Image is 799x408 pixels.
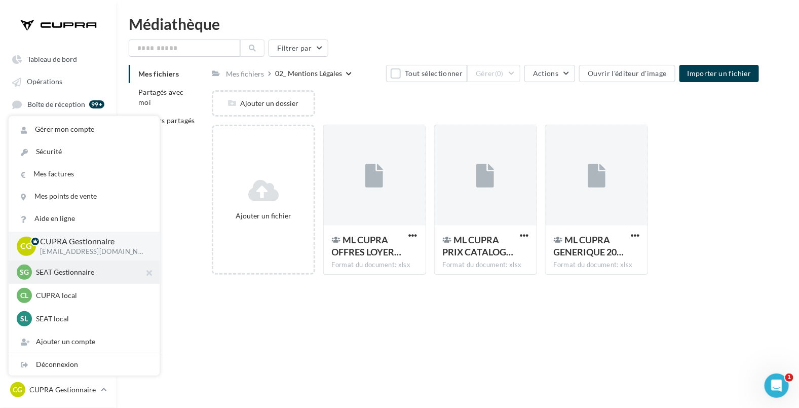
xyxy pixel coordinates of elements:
[27,78,62,86] span: Opérations
[6,163,110,181] a: Équipe
[21,240,32,252] span: CG
[275,68,342,79] div: 02_ Mentions Légales
[554,261,639,270] div: Format du document: xlsx
[443,261,528,270] div: Format du document: xlsx
[332,261,417,270] div: Format du document: xlsx
[443,234,514,257] span: ML CUPRA PRIX CATALOGUE 2025
[6,72,110,90] a: Opérations
[269,40,328,57] button: Filtrer par
[9,207,160,230] a: Aide en ligne
[138,69,179,78] span: Mes fichiers
[9,185,160,207] a: Mes points de vente
[524,65,575,82] button: Actions
[6,185,110,203] a: Campagnes
[332,234,402,257] span: ML CUPRA OFFRES LOYERS SEPTEMBRE 2025
[6,50,110,68] a: Tableau de bord
[213,98,313,108] div: Ajouter un dossier
[27,55,77,63] span: Tableau de bord
[6,118,110,136] a: Visibilité locale
[40,236,143,247] p: CUPRA Gestionnaire
[138,116,195,125] span: Fichiers partagés
[21,314,28,324] span: Sl
[386,65,467,82] button: Tout sélectionner
[9,140,160,163] a: Sécurité
[129,16,787,31] div: Médiathèque
[40,247,143,256] p: [EMAIL_ADDRESS][DOMAIN_NAME]
[138,88,184,106] span: Partagés avec moi
[29,385,97,395] p: CUPRA Gestionnaire
[495,69,504,78] span: (0)
[765,374,789,398] iframe: Intercom live chat
[226,69,264,79] div: Mes fichiers
[9,330,160,353] div: Ajouter un compte
[20,267,29,277] span: SG
[579,65,675,82] button: Ouvrir l'éditeur d'image
[27,100,85,108] span: Boîte de réception
[679,65,759,82] button: Importer un fichier
[785,374,793,382] span: 1
[8,380,108,399] a: CG CUPRA Gestionnaire
[533,69,558,78] span: Actions
[554,234,624,257] span: ML CUPRA GENERIQUE 2025
[20,290,28,301] span: Cl
[9,163,160,185] a: Mes factures
[13,385,23,395] span: CG
[6,95,110,114] a: Boîte de réception 99+
[9,353,160,376] div: Déconnexion
[467,65,520,82] button: Gérer(0)
[36,290,147,301] p: CUPRA local
[89,100,104,108] div: 99+
[9,118,160,140] a: Gérer mon compte
[6,208,110,236] a: PLV et print personnalisable
[6,140,110,158] a: Médiathèque
[36,267,147,277] p: SEAT Gestionnaire
[217,211,309,221] div: Ajouter un fichier
[36,314,147,324] p: SEAT local
[688,69,751,78] span: Importer un fichier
